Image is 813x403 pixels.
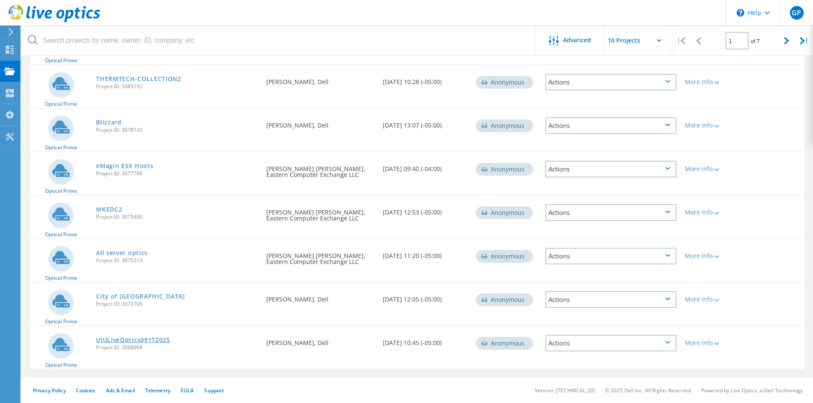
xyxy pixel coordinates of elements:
[96,250,148,256] a: All server optics
[685,340,738,346] div: More Info
[476,206,533,219] div: Anonymous
[685,209,738,215] div: More Info
[685,166,738,172] div: More Info
[45,319,77,324] span: Optical Prime
[262,152,378,186] div: [PERSON_NAME] [PERSON_NAME], Eastern Computer Exchange LLC
[96,163,153,169] a: eMagin ESX Hosts
[535,387,595,394] li: Version: [TECHNICAL_ID]
[379,326,472,354] div: [DATE] 10:45 (-05:00)
[96,84,258,89] span: Project ID: 3083192
[379,196,472,224] div: [DATE] 12:53 (-05:00)
[204,387,224,394] a: Support
[563,37,591,43] span: Advanced
[672,26,690,56] div: |
[96,258,258,263] span: Project ID: 3075314
[379,109,472,137] div: [DATE] 13:07 (-05:00)
[476,250,533,263] div: Anonymous
[33,387,66,394] a: Privacy Policy
[96,128,258,133] span: Project ID: 3078143
[545,204,676,221] div: Actions
[181,387,194,394] a: EULA
[796,26,813,56] div: |
[751,38,760,45] span: of 7
[96,119,122,125] a: Blizzard
[262,239,378,273] div: [PERSON_NAME] [PERSON_NAME], Eastern Computer Exchange LLC
[262,326,378,354] div: [PERSON_NAME], Dell
[379,283,472,311] div: [DATE] 12:05 (-05:00)
[145,387,170,394] a: Telemetry
[701,387,803,394] li: Powered by Live Optics, a Dell Technology
[737,9,744,17] svg: \n
[545,161,676,177] div: Actions
[685,122,738,128] div: More Info
[476,163,533,176] div: Anonymous
[45,362,77,368] span: Optical Prime
[262,196,378,230] div: [PERSON_NAME] [PERSON_NAME], Eastern Computer Exchange LLC
[476,293,533,306] div: Anonymous
[9,18,100,24] a: Live Optics Dashboard
[792,9,801,16] span: GP
[545,117,676,134] div: Actions
[45,188,77,194] span: Optical Prime
[45,232,77,237] span: Optical Prime
[96,337,170,343] a: UIULiveOptics09172025
[545,291,676,308] div: Actions
[379,65,472,93] div: [DATE] 10:28 (-05:00)
[45,58,77,63] span: Optical Prime
[96,215,258,220] span: Project ID: 3075400
[262,109,378,137] div: [PERSON_NAME], Dell
[685,253,738,259] div: More Info
[262,65,378,93] div: [PERSON_NAME], Dell
[685,296,738,302] div: More Info
[96,302,258,307] span: Project ID: 3073706
[476,337,533,350] div: Anonymous
[76,387,96,394] a: Cookies
[545,248,676,264] div: Actions
[96,171,258,176] span: Project ID: 3077766
[545,74,676,90] div: Actions
[106,387,135,394] a: Ads & Email
[96,76,181,82] a: THERMTECH-COLLECTION2
[476,119,533,132] div: Anonymous
[262,283,378,311] div: [PERSON_NAME], Dell
[545,335,676,351] div: Actions
[96,345,258,350] span: Project ID: 3068968
[45,145,77,150] span: Optical Prime
[379,239,472,267] div: [DATE] 11:20 (-05:00)
[476,76,533,89] div: Anonymous
[45,275,77,281] span: Optical Prime
[685,79,738,85] div: More Info
[96,206,122,212] a: MKEDC2
[605,387,691,394] li: © 2025 Dell Inc. All Rights Reserved
[21,26,536,55] input: Search projects by name, owner, ID, company, etc
[96,293,185,299] a: City of [GEOGRAPHIC_DATA]
[379,152,472,180] div: [DATE] 09:40 (-04:00)
[45,101,77,107] span: Optical Prime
